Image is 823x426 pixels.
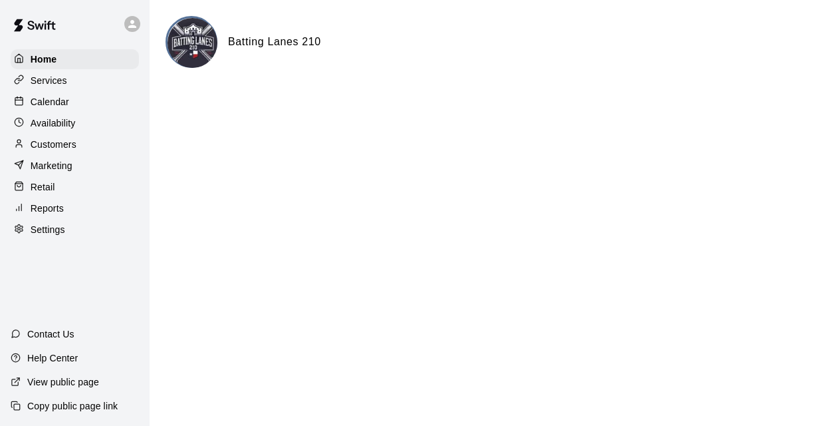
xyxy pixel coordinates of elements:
[31,159,72,172] p: Marketing
[11,71,139,91] a: Services
[31,116,76,130] p: Availability
[11,220,139,240] a: Settings
[11,113,139,133] a: Availability
[228,33,321,51] h6: Batting Lanes 210
[31,180,55,194] p: Retail
[11,177,139,197] a: Retail
[31,74,67,87] p: Services
[168,18,217,68] img: Batting Lanes 210 logo
[11,134,139,154] a: Customers
[31,202,64,215] p: Reports
[27,375,99,389] p: View public page
[31,95,69,108] p: Calendar
[27,351,78,365] p: Help Center
[11,92,139,112] a: Calendar
[27,399,118,413] p: Copy public page link
[31,138,76,151] p: Customers
[31,53,57,66] p: Home
[27,327,74,341] p: Contact Us
[31,223,65,236] p: Settings
[11,156,139,176] a: Marketing
[11,49,139,69] a: Home
[11,198,139,218] a: Reports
